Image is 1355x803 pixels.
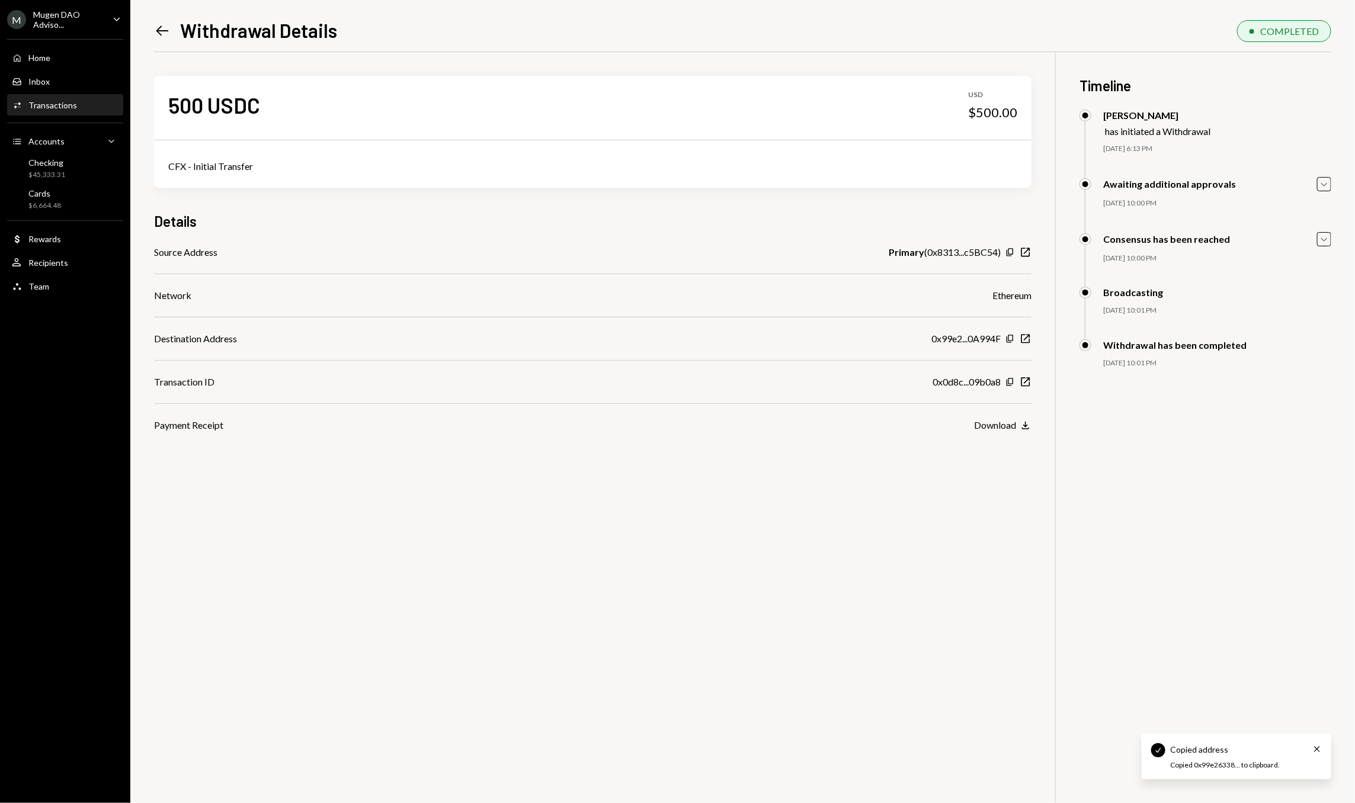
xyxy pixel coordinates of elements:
a: Cards$6,664.48 [7,185,123,213]
div: Copied 0x99e26338... to clipboard. [1170,760,1296,770]
div: Checking [28,158,65,168]
div: Consensus has been reached [1103,233,1230,245]
div: Cards [28,188,61,198]
div: [DATE] 10:00 PM [1103,198,1331,208]
div: $45,333.31 [28,170,65,180]
b: Primary [889,245,924,259]
div: Payment Receipt [154,418,223,432]
div: Ethereum [992,288,1032,303]
div: Source Address [154,245,217,259]
div: Accounts [28,136,65,146]
div: [DATE] 10:01 PM [1103,306,1331,316]
button: Download [974,419,1032,432]
div: $500.00 [968,104,1017,121]
div: M [7,10,26,29]
div: Destination Address [154,332,237,346]
div: Transactions [28,100,77,110]
div: 0x99e2...0A994F [931,332,1001,346]
div: Copied address [1170,743,1228,756]
div: ( 0x8313...c5BC54 ) [889,245,1001,259]
div: $6,664.48 [28,201,61,211]
a: Inbox [7,70,123,92]
div: has initiated a Withdrawal [1105,126,1210,137]
a: Team [7,275,123,297]
div: [DATE] 10:01 PM [1103,358,1331,368]
div: Team [28,281,49,291]
div: 0x0d8c...09b0a8 [933,375,1001,389]
div: Home [28,53,50,63]
div: Awaiting additional approvals [1103,178,1236,189]
div: [PERSON_NAME] [1103,110,1210,121]
div: Network [154,288,191,303]
div: Withdrawal has been completed [1103,339,1247,351]
div: COMPLETED [1260,25,1319,37]
a: Accounts [7,130,123,152]
div: Recipients [28,258,68,268]
div: Download [974,419,1016,431]
a: Rewards [7,228,123,249]
div: Inbox [28,76,50,86]
div: 500 USDC [168,92,260,118]
a: Transactions [7,94,123,115]
a: Checking$45,333.31 [7,154,123,182]
div: CFX - Initial Transfer [168,159,1017,174]
div: Mugen DAO Adviso... [33,9,103,30]
h3: Timeline [1079,76,1331,95]
div: USD [968,90,1017,100]
div: Transaction ID [154,375,214,389]
a: Recipients [7,252,123,273]
a: Home [7,47,123,68]
div: [DATE] 6:13 PM [1103,144,1331,154]
h1: Withdrawal Details [180,18,337,42]
div: [DATE] 10:00 PM [1103,253,1331,264]
h3: Details [154,211,197,231]
div: Broadcasting [1103,287,1163,298]
div: Rewards [28,234,61,244]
